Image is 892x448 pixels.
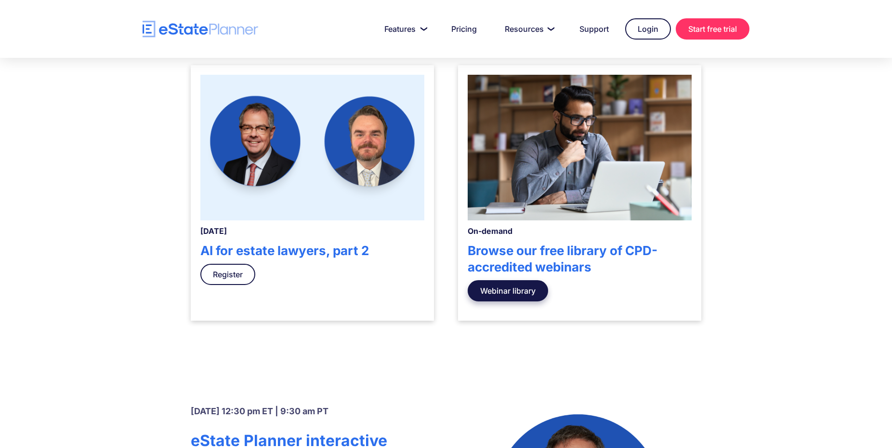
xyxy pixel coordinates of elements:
a: Features [373,19,435,39]
a: Register [200,264,255,285]
a: Start free trial [676,18,749,40]
a: Webinar library [468,280,548,301]
a: home [143,21,258,38]
a: Support [568,19,620,39]
strong: [DATE] [200,226,227,236]
a: Login [625,18,671,40]
a: Resources [493,19,563,39]
a: Pricing [440,19,488,39]
strong: AI for estate lawyers, part 2 [200,243,369,258]
strong: [DATE] 12:30 pm ET | 9:30 am PT [191,406,328,416]
strong: On-demand [468,226,512,236]
h4: Browse our free library of CPD-accredited webinars [468,243,692,275]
